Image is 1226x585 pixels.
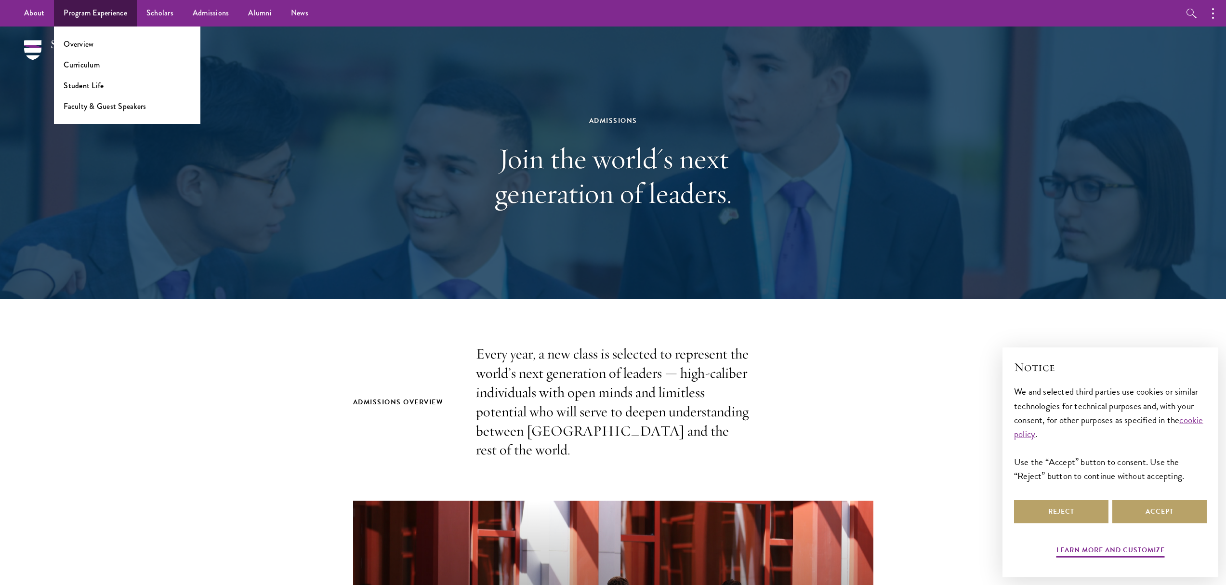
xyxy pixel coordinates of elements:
h1: Join the world's next generation of leaders. [447,141,779,211]
p: Every year, a new class is selected to represent the world’s next generation of leaders — high-ca... [476,345,751,460]
img: Schwarzman Scholars [24,40,125,74]
button: Accept [1112,500,1207,523]
div: Admissions [447,115,779,127]
div: We and selected third parties use cookies or similar technologies for technical purposes and, wit... [1014,385,1207,482]
h2: Notice [1014,359,1207,375]
a: Faculty & Guest Speakers [64,101,146,112]
a: cookie policy [1014,413,1203,441]
a: Curriculum [64,59,100,70]
button: Reject [1014,500,1108,523]
h2: Admissions Overview [353,396,457,408]
a: Overview [64,39,93,50]
button: Learn more and customize [1056,544,1165,559]
a: Student Life [64,80,104,91]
